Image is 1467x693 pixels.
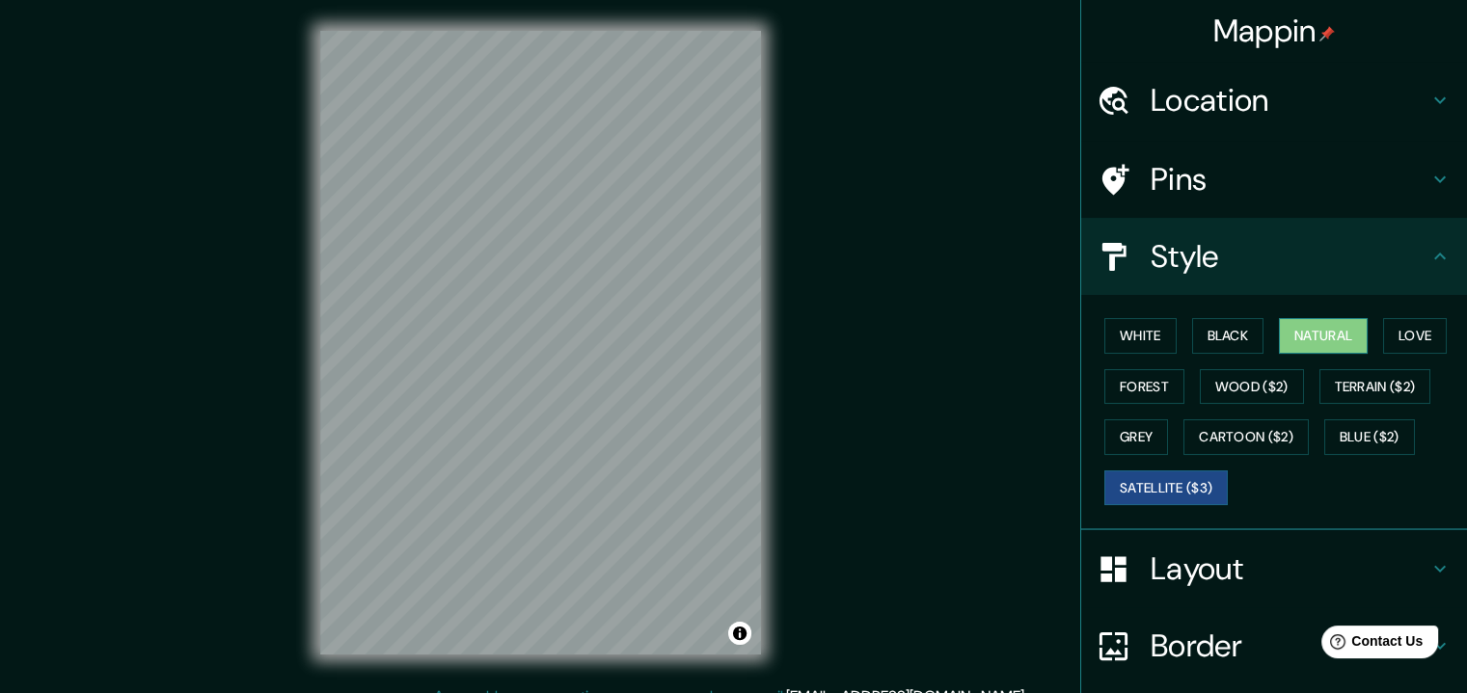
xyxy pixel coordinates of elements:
div: Pins [1081,141,1467,218]
button: Love [1383,318,1447,354]
button: Terrain ($2) [1319,369,1431,405]
button: Blue ($2) [1324,419,1415,455]
canvas: Map [320,31,761,654]
button: Satellite ($3) [1104,470,1228,506]
div: Border [1081,607,1467,684]
button: Wood ($2) [1200,369,1304,405]
h4: Mappin [1213,12,1336,50]
div: Location [1081,62,1467,139]
button: Grey [1104,419,1168,455]
button: Cartoon ($2) [1183,419,1309,455]
button: Natural [1279,318,1368,354]
div: Layout [1081,530,1467,607]
img: pin-icon.png [1319,26,1335,41]
button: White [1104,318,1177,354]
button: Toggle attribution [728,622,751,645]
button: Black [1192,318,1264,354]
button: Forest [1104,369,1184,405]
h4: Pins [1151,160,1428,199]
iframe: Help widget launcher [1295,618,1446,672]
div: Style [1081,218,1467,295]
h4: Location [1151,81,1428,120]
h4: Layout [1151,549,1428,588]
h4: Border [1151,626,1428,665]
h4: Style [1151,237,1428,276]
